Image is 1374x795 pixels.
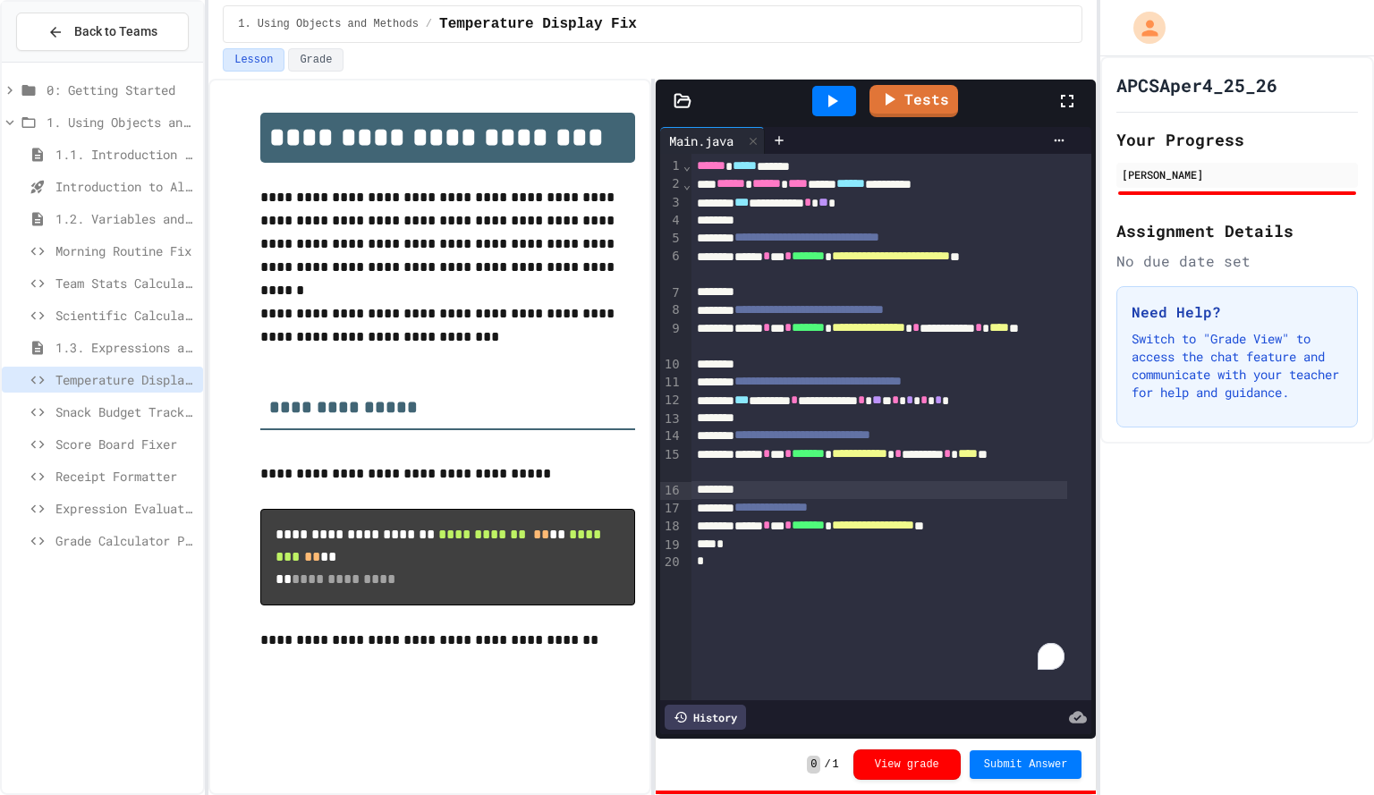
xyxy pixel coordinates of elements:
[55,499,196,518] span: Expression Evaluator Fix
[660,392,683,410] div: 12
[55,467,196,486] span: Receipt Formatter
[660,284,683,302] div: 7
[833,757,839,772] span: 1
[55,177,196,196] span: Introduction to Algorithms, Programming, and Compilers
[660,212,683,230] div: 4
[55,370,196,389] span: Temperature Display Fix
[660,301,683,319] div: 8
[55,435,196,453] span: Score Board Fixer
[660,554,683,571] div: 20
[807,756,820,774] span: 0
[660,194,683,212] div: 3
[55,209,196,228] span: 1.2. Variables and Data Types
[660,427,683,445] div: 14
[238,17,419,31] span: 1. Using Objects and Methods
[970,750,1082,779] button: Submit Answer
[984,757,1068,772] span: Submit Answer
[55,338,196,357] span: 1.3. Expressions and Output [New]
[1116,218,1358,243] h2: Assignment Details
[660,230,683,248] div: 5
[869,85,958,117] a: Tests
[660,157,683,175] div: 1
[426,17,432,31] span: /
[1116,250,1358,272] div: No due date set
[74,22,157,41] span: Back to Teams
[1116,127,1358,152] h2: Your Progress
[683,158,691,173] span: Fold line
[691,154,1091,700] div: To enrich screen reader interactions, please activate Accessibility in Grammarly extension settings
[1132,301,1343,323] h3: Need Help?
[853,749,961,780] button: View grade
[1132,330,1343,402] p: Switch to "Grade View" to access the chat feature and communicate with your teacher for help and ...
[55,274,196,292] span: Team Stats Calculator
[660,518,683,536] div: 18
[683,177,691,191] span: Fold line
[660,500,683,518] div: 17
[660,248,683,284] div: 6
[55,241,196,260] span: Morning Routine Fix
[47,80,196,99] span: 0: Getting Started
[16,13,189,51] button: Back to Teams
[824,757,830,772] span: /
[55,402,196,421] span: Snack Budget Tracker
[223,48,284,72] button: Lesson
[665,705,746,730] div: History
[660,320,683,357] div: 9
[660,410,683,428] div: 13
[660,127,765,154] div: Main.java
[660,537,683,554] div: 19
[1122,166,1353,182] div: [PERSON_NAME]
[660,482,683,500] div: 16
[660,175,683,193] div: 2
[47,113,196,131] span: 1. Using Objects and Methods
[439,13,637,35] span: Temperature Display Fix
[55,306,196,325] span: Scientific Calculator
[55,145,196,164] span: 1.1. Introduction to Algorithms, Programming, and Compilers
[660,374,683,392] div: 11
[288,48,343,72] button: Grade
[660,356,683,374] div: 10
[1115,7,1170,48] div: My Account
[1116,72,1277,97] h1: APCSAper4_25_26
[660,446,683,483] div: 15
[660,131,742,150] div: Main.java
[55,531,196,550] span: Grade Calculator Pro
